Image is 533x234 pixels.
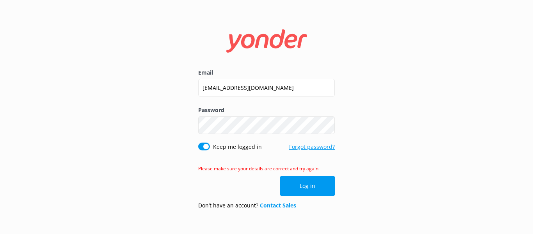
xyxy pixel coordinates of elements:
label: Password [198,106,335,114]
a: Forgot password? [289,143,335,150]
button: Show password [319,118,335,133]
label: Keep me logged in [213,143,262,151]
button: Log in [280,176,335,196]
a: Contact Sales [260,202,296,209]
input: user@emailaddress.com [198,79,335,96]
p: Don’t have an account? [198,201,296,210]
label: Email [198,68,335,77]
span: Please make sure your details are correct and try again [198,165,318,172]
